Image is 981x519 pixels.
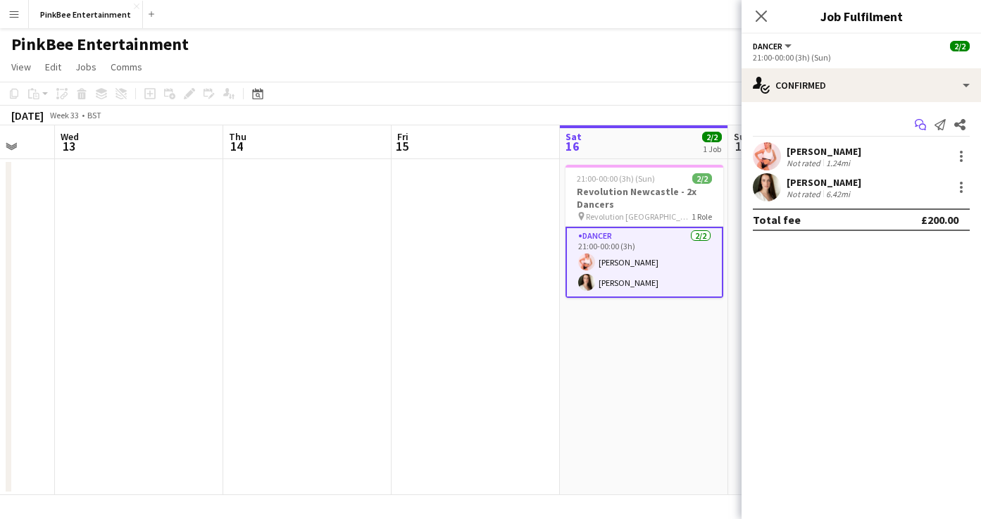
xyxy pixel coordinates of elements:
span: Jobs [75,61,96,73]
span: Comms [111,61,142,73]
div: [DATE] [11,108,44,123]
div: [PERSON_NAME] [787,145,861,158]
div: 1.24mi [823,158,853,168]
span: Sat [566,130,582,143]
a: View [6,58,37,76]
h3: Revolution Newcastle - 2x Dancers [566,185,723,211]
div: Not rated [787,189,823,199]
div: [PERSON_NAME] [787,176,861,189]
span: 13 [58,138,79,154]
span: Dancer [753,41,782,51]
button: PinkBee Entertainment [29,1,143,28]
app-job-card: 21:00-00:00 (3h) (Sun)2/2Revolution Newcastle - 2x Dancers Revolution [GEOGRAPHIC_DATA]1 RoleDanc... [566,165,723,298]
span: Wed [61,130,79,143]
div: Not rated [787,158,823,168]
h1: PinkBee Entertainment [11,34,189,55]
span: Sun [734,130,751,143]
span: Thu [229,130,246,143]
div: 6.42mi [823,189,853,199]
span: 17 [732,138,751,154]
div: BST [87,110,101,120]
span: Fri [397,130,408,143]
div: 21:00-00:00 (3h) (Sun) [753,52,970,63]
span: 2/2 [950,41,970,51]
span: 15 [395,138,408,154]
span: Edit [45,61,61,73]
button: Dancer [753,41,794,51]
span: 2/2 [702,132,722,142]
span: View [11,61,31,73]
span: 1 Role [692,211,712,222]
a: Jobs [70,58,102,76]
div: Confirmed [742,68,981,102]
span: Revolution [GEOGRAPHIC_DATA] [586,211,692,222]
app-card-role: Dancer2/221:00-00:00 (3h)[PERSON_NAME][PERSON_NAME] [566,227,723,298]
span: 2/2 [692,173,712,184]
span: 16 [563,138,582,154]
a: Comms [105,58,148,76]
span: 21:00-00:00 (3h) (Sun) [577,173,655,184]
div: 1 Job [703,144,721,154]
h3: Job Fulfilment [742,7,981,25]
span: Week 33 [46,110,82,120]
div: Total fee [753,213,801,227]
span: 14 [227,138,246,154]
a: Edit [39,58,67,76]
div: £200.00 [921,213,958,227]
